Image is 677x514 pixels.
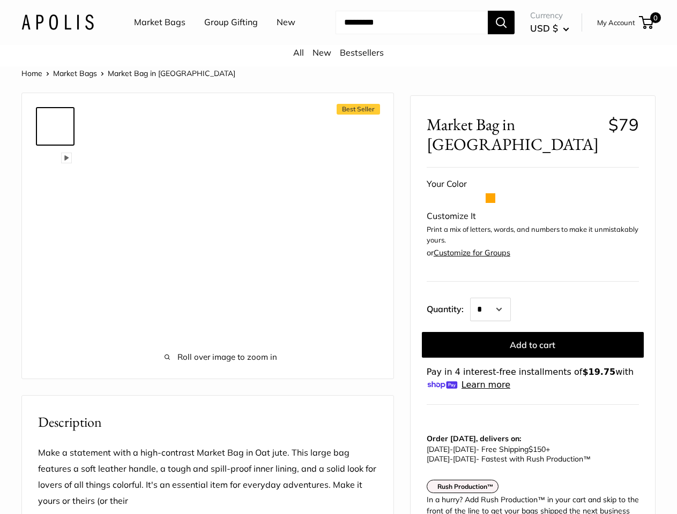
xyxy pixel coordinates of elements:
a: Market Bag in Oat [36,150,75,188]
strong: Rush Production™ [437,482,494,490]
label: Quantity: [427,294,470,321]
span: - [450,444,453,454]
button: Search [488,11,515,34]
span: $79 [608,114,639,135]
a: Market Bag in Oat [36,193,75,231]
p: - Free Shipping + [427,444,634,464]
span: [DATE] [427,444,450,454]
a: Market Bag in Oat [36,236,75,274]
a: Customize for Groups [434,248,510,258]
img: Apolis [21,14,94,30]
a: Market Bag in Oat [36,107,75,146]
span: Market Bag in [GEOGRAPHIC_DATA] [427,115,600,154]
a: All [293,47,304,58]
a: 0 [640,16,653,29]
span: [DATE] [453,444,476,454]
span: Market Bag in [GEOGRAPHIC_DATA] [108,69,235,78]
h2: Description [38,412,377,433]
span: Best Seller [337,104,380,115]
span: USD $ [530,22,558,34]
div: Customize It [427,208,639,224]
span: - Fastest with Rush Production™ [427,454,591,464]
a: Market Bags [134,14,185,31]
input: Search... [336,11,488,34]
div: Your Color [427,176,639,192]
span: Currency [530,8,569,23]
button: Add to cart [422,332,644,358]
strong: Order [DATE], delivers on: [427,434,521,443]
span: [DATE] [427,454,450,464]
a: Market Bag in Oat [36,278,75,317]
a: Home [21,69,42,78]
a: Bestsellers [340,47,384,58]
nav: Breadcrumb [21,66,235,80]
a: New [277,14,295,31]
a: Market Bags [53,69,97,78]
div: or [427,246,510,260]
span: $150 [529,444,546,454]
a: New [313,47,331,58]
a: Market Bag in Oat [36,321,75,360]
button: USD $ [530,20,569,37]
span: [DATE] [453,454,476,464]
a: Group Gifting [204,14,258,31]
p: Print a mix of letters, words, and numbers to make it unmistakably yours. [427,224,639,245]
a: My Account [597,16,635,29]
span: 0 [650,12,661,23]
span: Roll over image to zoom in [108,350,334,365]
span: - [450,454,453,464]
